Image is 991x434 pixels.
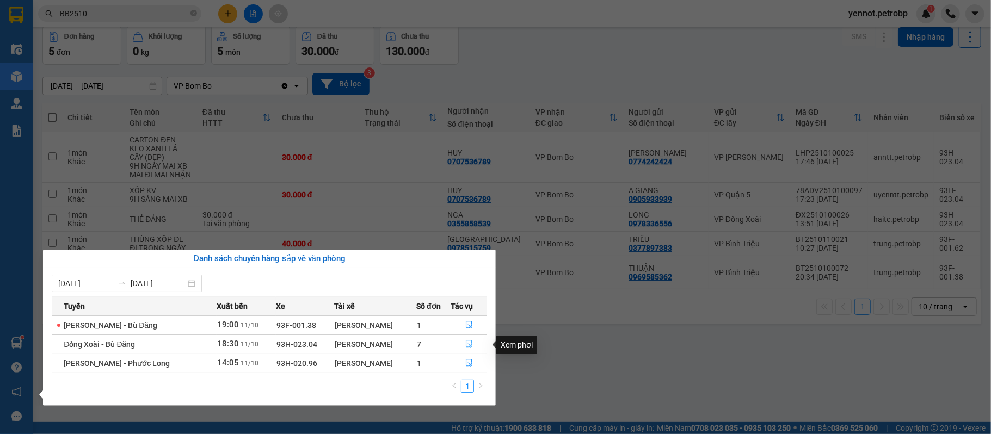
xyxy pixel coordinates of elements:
input: Đến ngày [131,277,186,289]
span: 7 [417,340,421,349]
span: Tuyến [64,300,85,312]
div: [PERSON_NAME] [335,357,416,369]
li: Next Page [474,380,487,393]
span: 19:00 [217,320,239,330]
span: 93F-001.38 [276,321,316,330]
div: Danh sách chuyến hàng sắp về văn phòng [52,252,487,265]
span: 14:05 [217,358,239,368]
div: Xem phơi [496,336,537,354]
span: Xuất bến [217,300,248,312]
span: Đồng Xoài - Bù Đăng [64,340,135,349]
span: 1 [417,321,421,330]
a: 1 [461,380,473,392]
span: file-done [465,321,473,330]
span: 18:30 [217,339,239,349]
button: file-done [452,336,487,353]
span: right [477,382,484,389]
span: 1 [417,359,421,368]
div: [PERSON_NAME] [335,338,416,350]
span: 93H-020.96 [276,359,317,368]
li: Previous Page [448,380,461,393]
span: 11/10 [241,321,258,329]
span: 93H-023.04 [276,340,317,349]
span: Tác vụ [451,300,473,312]
button: file-done [452,355,487,372]
span: 11/10 [241,359,258,367]
li: 1 [461,380,474,393]
input: Từ ngày [58,277,113,289]
span: Tài xế [334,300,355,312]
span: 11/10 [241,340,258,348]
button: file-done [452,317,487,334]
span: left [451,382,458,389]
span: swap-right [118,279,126,288]
span: [PERSON_NAME] - Bù Đăng [64,321,157,330]
span: Xe [276,300,285,312]
button: right [474,380,487,393]
span: [PERSON_NAME] - Phước Long [64,359,170,368]
span: Số đơn [416,300,441,312]
span: to [118,279,126,288]
span: file-done [465,340,473,349]
button: left [448,380,461,393]
span: file-done [465,359,473,368]
div: [PERSON_NAME] [335,319,416,331]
